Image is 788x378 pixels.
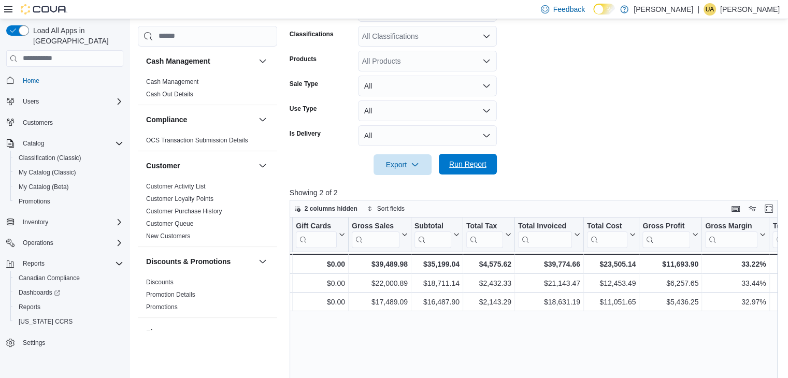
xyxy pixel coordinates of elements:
div: Gross Margin [705,221,757,248]
div: Total Tax [466,221,503,248]
button: Subtotal [414,221,460,248]
span: [US_STATE] CCRS [19,317,73,326]
button: All [358,76,497,96]
span: My Catalog (Beta) [15,181,123,193]
button: Discounts & Promotions [146,256,254,267]
div: Total Invoiced [518,221,572,231]
a: Customers [19,117,57,129]
button: Users [19,95,43,108]
h3: Compliance [146,114,187,125]
span: Settings [19,336,123,349]
a: Classification (Classic) [15,152,85,164]
a: OCS Transaction Submission Details [146,137,248,144]
div: $39,489.98 [352,258,408,270]
button: Gross Sales [352,221,408,248]
button: 2 columns hidden [290,202,362,215]
div: $22,000.89 [352,277,408,289]
button: Open list of options [482,57,491,65]
button: Run Report [439,154,497,175]
span: Run Report [449,159,486,169]
div: $0.00 [296,258,345,270]
span: Operations [23,239,53,247]
span: Inventory [19,216,123,228]
a: Promotions [15,195,54,208]
span: Promotion Details [146,290,195,299]
span: 2 columns hidden [305,205,357,213]
span: Promotions [19,197,50,206]
span: Home [19,74,123,87]
button: My Catalog (Classic) [10,165,127,180]
a: Customer Queue [146,220,193,227]
div: Gift Cards [296,221,337,231]
button: Sort fields [363,202,409,215]
span: Classification (Classic) [19,154,81,162]
span: Reports [19,257,123,270]
div: $5,436.25 [642,296,698,308]
span: Customer Purchase History [146,207,222,215]
div: $18,631.19 [518,296,580,308]
a: [US_STATE] CCRS [15,315,77,328]
button: All [358,125,497,146]
button: Customer [146,161,254,171]
h3: Finance [146,327,174,338]
button: Compliance [256,113,269,126]
span: New Customers [146,232,190,240]
div: $0.00 [296,296,345,308]
span: Load All Apps in [GEOGRAPHIC_DATA] [29,25,123,46]
button: Total Cost [587,221,636,248]
span: My Catalog (Beta) [19,183,69,191]
a: Cash Out Details [146,91,193,98]
button: Total Tax [466,221,511,248]
span: Dashboards [15,286,123,299]
span: Sort fields [377,205,405,213]
div: Compliance [138,134,277,151]
span: Catalog [19,137,123,150]
div: $0.00 [296,277,345,289]
button: Cash Management [256,55,269,67]
div: Total Tax [466,221,503,231]
button: Reports [2,256,127,271]
span: Cash Out Details [146,90,193,98]
p: [PERSON_NAME] [634,3,693,16]
span: Canadian Compliance [15,272,123,284]
span: Discounts [146,278,174,286]
div: $18,711.14 [414,277,460,289]
a: Home [19,75,44,87]
div: $35,199.04 [414,258,460,270]
button: Operations [2,236,127,250]
button: Gift Cards [296,221,345,248]
div: $17,489.09 [352,296,408,308]
span: My Catalog (Classic) [19,168,76,177]
a: My Catalog (Classic) [15,166,80,179]
button: Discounts & Promotions [256,255,269,268]
div: $4,575.62 [466,258,511,270]
button: Customers [2,115,127,130]
a: Customer Loyalty Points [146,195,213,202]
span: OCS Transaction Submission Details [146,136,248,144]
span: Customers [23,119,53,127]
button: Display options [746,202,758,215]
div: Customer [138,180,277,246]
div: $11,693.90 [642,258,698,270]
input: Dark Mode [593,4,615,14]
span: Users [19,95,123,108]
div: Cash Management [138,76,277,105]
button: Compliance [146,114,254,125]
span: UA [706,3,714,16]
a: Customer Purchase History [146,208,222,215]
button: Settings [2,335,127,350]
span: Home [23,77,39,85]
div: Subtotal [414,221,451,231]
span: Reports [15,301,123,313]
span: Users [23,97,39,106]
button: Cash Management [146,56,254,66]
div: Usama Alhassani [704,3,716,16]
a: New Customers [146,232,190,240]
a: My Catalog (Beta) [15,181,73,193]
button: Users [2,94,127,109]
a: Promotions [146,303,178,311]
div: 33.44% [705,277,766,289]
